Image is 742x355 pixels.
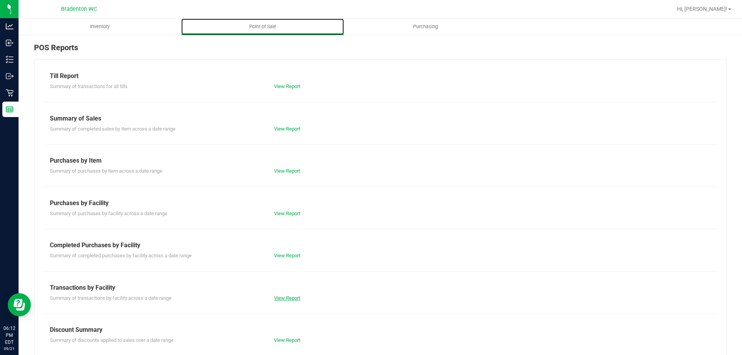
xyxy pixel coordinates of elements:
[50,337,174,343] span: Summary of discounts applied to sales over a date range
[50,241,711,250] div: Completed Purchases by Facility
[50,71,711,81] div: Till Report
[50,325,711,335] div: Discount Summary
[344,19,507,35] a: Purchasing
[8,293,31,316] iframe: Resource center
[50,83,128,89] span: Summary of transactions for all tills
[19,19,181,35] a: Inventory
[50,156,711,165] div: Purchases by Item
[50,199,711,208] div: Purchases by Facility
[6,39,14,47] inline-svg: Inbound
[239,23,287,30] span: Point of Sale
[274,126,300,132] a: View Report
[50,168,162,174] span: Summary of purchases by item across a date range
[6,72,14,80] inline-svg: Outbound
[6,105,14,113] inline-svg: Reports
[3,346,15,352] p: 09/21
[274,211,300,216] a: View Report
[274,337,300,343] a: View Report
[274,83,300,89] a: View Report
[181,19,344,35] a: Point of Sale
[50,295,172,301] span: Summary of transactions by facility across a date range
[274,168,300,174] a: View Report
[6,56,14,63] inline-svg: Inventory
[34,42,727,59] div: POS Reports
[403,23,448,30] span: Purchasing
[677,6,727,12] span: Hi, [PERSON_NAME]!
[50,283,711,292] div: Transactions by Facility
[6,22,14,30] inline-svg: Analytics
[61,6,97,12] span: Bradenton WC
[80,23,120,30] span: Inventory
[6,89,14,97] inline-svg: Retail
[3,325,15,346] p: 06:12 PM EDT
[274,295,300,301] a: View Report
[50,114,711,123] div: Summary of Sales
[50,126,175,132] span: Summary of completed sales by item across a date range
[50,253,192,258] span: Summary of completed purchases by facility across a date range
[274,253,300,258] a: View Report
[50,211,167,216] span: Summary of purchases by facility across a date range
